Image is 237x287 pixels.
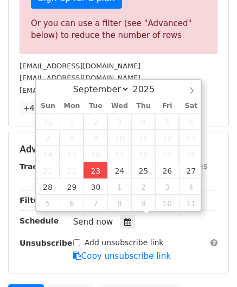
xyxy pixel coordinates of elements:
span: September 22, 2025 [60,162,84,178]
h5: Advanced [20,143,217,155]
span: September 6, 2025 [179,113,203,130]
span: September 2, 2025 [84,113,107,130]
span: October 1, 2025 [107,178,131,195]
span: September 19, 2025 [155,146,179,162]
a: +47 more [20,101,65,115]
span: Thu [131,103,155,110]
span: September 16, 2025 [84,146,107,162]
span: September 28, 2025 [36,178,60,195]
span: October 2, 2025 [131,178,155,195]
span: October 4, 2025 [179,178,203,195]
span: Mon [60,103,84,110]
span: Fri [155,103,179,110]
span: Wed [107,103,131,110]
span: Sat [179,103,203,110]
span: October 11, 2025 [179,195,203,211]
span: September 25, 2025 [131,162,155,178]
span: September 21, 2025 [36,162,60,178]
iframe: Chat Widget [183,235,237,287]
span: Sun [36,103,60,110]
span: September 10, 2025 [107,130,131,146]
span: September 12, 2025 [155,130,179,146]
span: September 13, 2025 [179,130,203,146]
span: October 10, 2025 [155,195,179,211]
strong: Unsubscribe [20,239,73,247]
span: September 1, 2025 [60,113,84,130]
span: Tue [84,103,107,110]
span: September 4, 2025 [131,113,155,130]
span: Send now [73,217,113,227]
input: Year [130,84,169,94]
span: October 5, 2025 [36,195,60,211]
div: Or you can use a filter (see "Advanced" below) to reduce the number of rows [31,17,206,42]
small: [EMAIL_ADDRESS][DOMAIN_NAME] [20,74,140,82]
span: October 9, 2025 [131,195,155,211]
span: September 29, 2025 [60,178,84,195]
span: October 7, 2025 [84,195,107,211]
span: September 23, 2025 [84,162,107,178]
span: October 8, 2025 [107,195,131,211]
span: September 8, 2025 [60,130,84,146]
strong: Tracking [20,162,56,171]
span: September 27, 2025 [179,162,203,178]
span: September 30, 2025 [84,178,107,195]
span: September 18, 2025 [131,146,155,162]
span: September 24, 2025 [107,162,131,178]
small: [EMAIL_ADDRESS][PERSON_NAME][DOMAIN_NAME] [20,86,198,94]
small: [EMAIL_ADDRESS][DOMAIN_NAME] [20,62,140,70]
a: Copy unsubscribe link [73,251,171,261]
strong: Schedule [20,216,59,225]
span: September 15, 2025 [60,146,84,162]
span: September 17, 2025 [107,146,131,162]
span: September 26, 2025 [155,162,179,178]
span: September 14, 2025 [36,146,60,162]
strong: Filters [20,196,47,205]
span: September 7, 2025 [36,130,60,146]
span: October 6, 2025 [60,195,84,211]
span: August 31, 2025 [36,113,60,130]
span: September 9, 2025 [84,130,107,146]
span: October 3, 2025 [155,178,179,195]
span: September 3, 2025 [107,113,131,130]
label: Add unsubscribe link [85,237,164,248]
span: September 11, 2025 [131,130,155,146]
span: September 20, 2025 [179,146,203,162]
span: September 5, 2025 [155,113,179,130]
